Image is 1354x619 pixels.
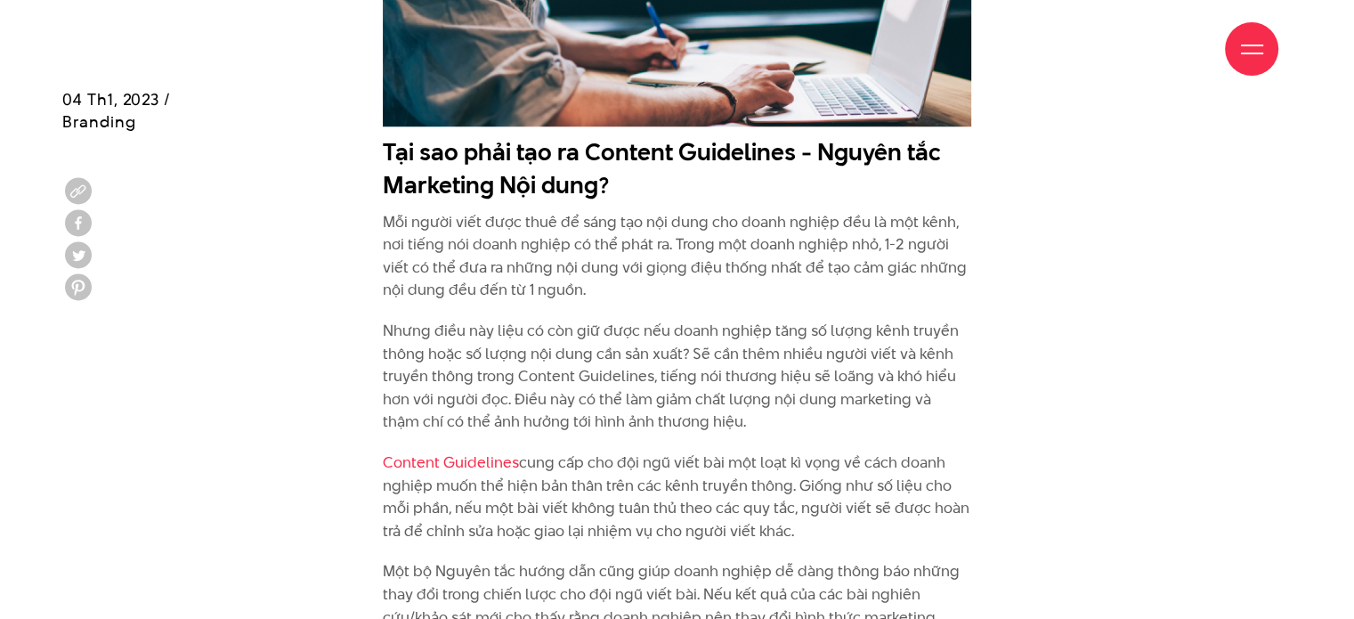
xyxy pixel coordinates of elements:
[383,211,971,302] p: Mỗi người viết được thuê để sáng tạo nội dung cho doanh nghiệp đều là một kênh, nơi tiếng nói doa...
[383,452,519,473] a: Content Guidelines
[62,88,171,133] span: 04 Th1, 2023 / Branding
[383,452,971,542] p: cung cấp cho đội ngũ viết bài một loạt kì vọng về cách doanh nghiệp muốn thể hiện bản thân trên c...
[383,320,971,434] p: Nhưng điều này liệu có còn giữ được nếu doanh nghiệp tăng số lượng kênh truyền thông hoặc số lượn...
[383,135,971,202] h2: Tại sao phải tạo ra Content Guidelines - Nguyên tắc Marketing Nội dung?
